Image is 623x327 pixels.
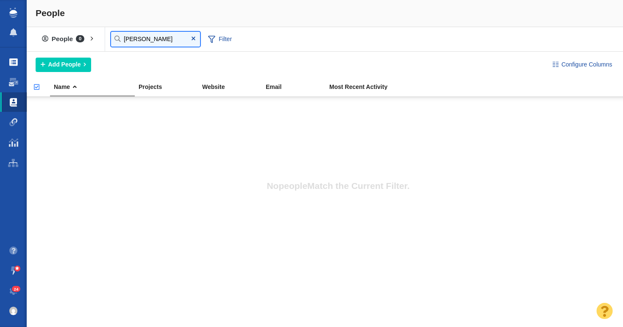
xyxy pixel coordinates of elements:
[36,8,65,18] span: People
[111,32,200,47] input: Search
[278,181,307,191] span: people
[9,307,18,315] img: 61f477734bf3dd72b3fb3a7a83fcc915
[548,58,617,72] button: Configure Columns
[9,8,17,18] img: buzzstream_logo_iconsimple.png
[562,60,612,69] span: Configure Columns
[36,58,91,72] button: Add People
[12,286,21,292] span: 24
[203,31,237,47] span: Filter
[48,60,81,69] span: Add People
